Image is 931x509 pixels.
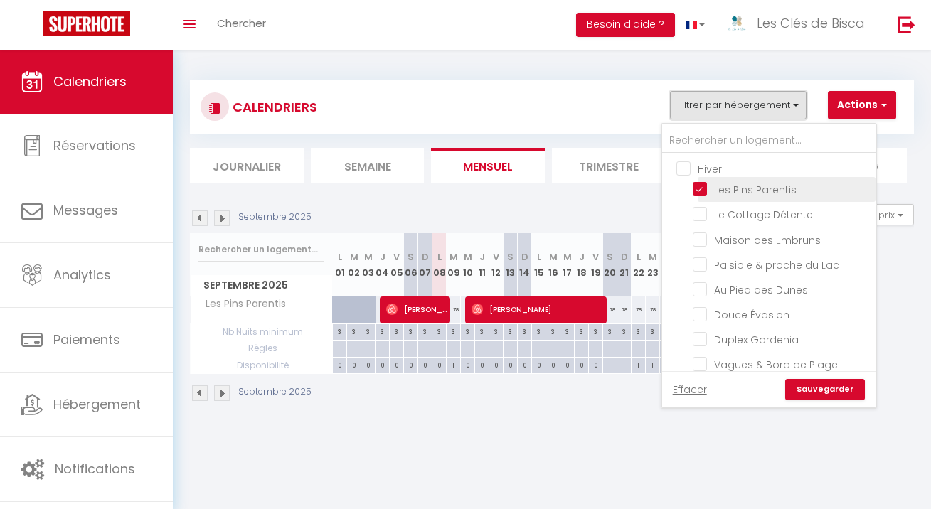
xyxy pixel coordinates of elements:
[386,296,448,323] span: [PERSON_NAME]
[714,233,821,247] span: Maison des Embruns
[376,324,389,338] div: 3
[504,358,517,371] div: 0
[560,324,574,338] div: 3
[55,460,135,478] span: Notifications
[238,210,312,224] p: Septembre 2025
[589,233,603,296] th: 19
[361,358,375,371] div: 0
[532,324,546,338] div: 3
[546,324,560,338] div: 3
[422,250,429,264] abbr: D
[673,382,707,397] a: Effacer
[560,358,574,371] div: 0
[361,233,376,296] th: 03
[11,6,54,48] button: Ouvrir le widget de chat LiveChat
[408,250,414,264] abbr: S
[504,233,518,296] th: 13
[898,16,915,33] img: logout
[461,358,474,371] div: 0
[361,324,375,338] div: 3
[617,233,632,296] th: 21
[475,233,489,296] th: 11
[347,233,361,296] th: 02
[350,250,358,264] abbr: M
[53,331,120,348] span: Paiements
[432,324,446,338] div: 3
[479,250,485,264] abbr: J
[617,296,632,323] div: 78
[447,296,461,323] div: 78
[347,324,361,338] div: 3
[670,91,807,119] button: Filtrer par hébergement
[589,358,602,371] div: 0
[390,358,403,371] div: 0
[338,250,342,264] abbr: L
[603,233,617,296] th: 20
[589,324,602,338] div: 3
[376,233,390,296] th: 04
[489,358,503,371] div: 0
[660,296,674,323] div: 78
[229,91,317,123] h3: CALENDRIERS
[404,358,417,371] div: 0
[646,324,659,338] div: 3
[191,275,332,296] span: Septembre 2025
[193,296,289,312] span: Les Pins Parentis
[576,13,675,37] button: Besoin d'aide ?
[191,358,332,373] span: Disponibilité
[646,296,660,323] div: 78
[418,233,432,296] th: 07
[380,250,385,264] abbr: J
[603,296,617,323] div: 78
[333,233,347,296] th: 01
[43,11,130,36] img: Super Booking
[390,324,403,338] div: 3
[432,233,447,296] th: 08
[632,233,646,296] th: 22
[393,250,400,264] abbr: V
[311,148,425,183] li: Semaine
[617,358,631,371] div: 1
[546,358,560,371] div: 0
[53,136,136,154] span: Réservations
[518,358,531,371] div: 0
[563,250,572,264] abbr: M
[507,250,514,264] abbr: S
[437,250,442,264] abbr: L
[191,324,332,340] span: Nb Nuits minimum
[661,123,877,409] div: Filtrer par hébergement
[549,250,558,264] abbr: M
[464,250,472,264] abbr: M
[518,233,532,296] th: 14
[575,324,588,338] div: 3
[461,233,475,296] th: 10
[785,379,865,400] a: Sauvegarder
[521,250,528,264] abbr: D
[575,233,589,296] th: 18
[347,358,361,371] div: 0
[432,358,446,371] div: 0
[537,250,541,264] abbr: L
[217,16,266,31] span: Chercher
[472,296,605,323] span: [PERSON_NAME]
[447,324,460,338] div: 3
[575,358,588,371] div: 0
[552,148,666,183] li: Trimestre
[646,358,659,371] div: 1
[646,233,660,296] th: 23
[475,358,489,371] div: 0
[504,324,517,338] div: 3
[53,201,118,219] span: Messages
[447,358,460,371] div: 1
[449,250,458,264] abbr: M
[757,14,865,32] span: Les Clés de Bisca
[637,250,641,264] abbr: L
[518,324,531,338] div: 3
[532,233,546,296] th: 15
[475,324,489,338] div: 3
[662,128,876,154] input: Rechercher un logement...
[404,233,418,296] th: 06
[489,324,503,338] div: 3
[447,233,461,296] th: 09
[364,250,373,264] abbr: M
